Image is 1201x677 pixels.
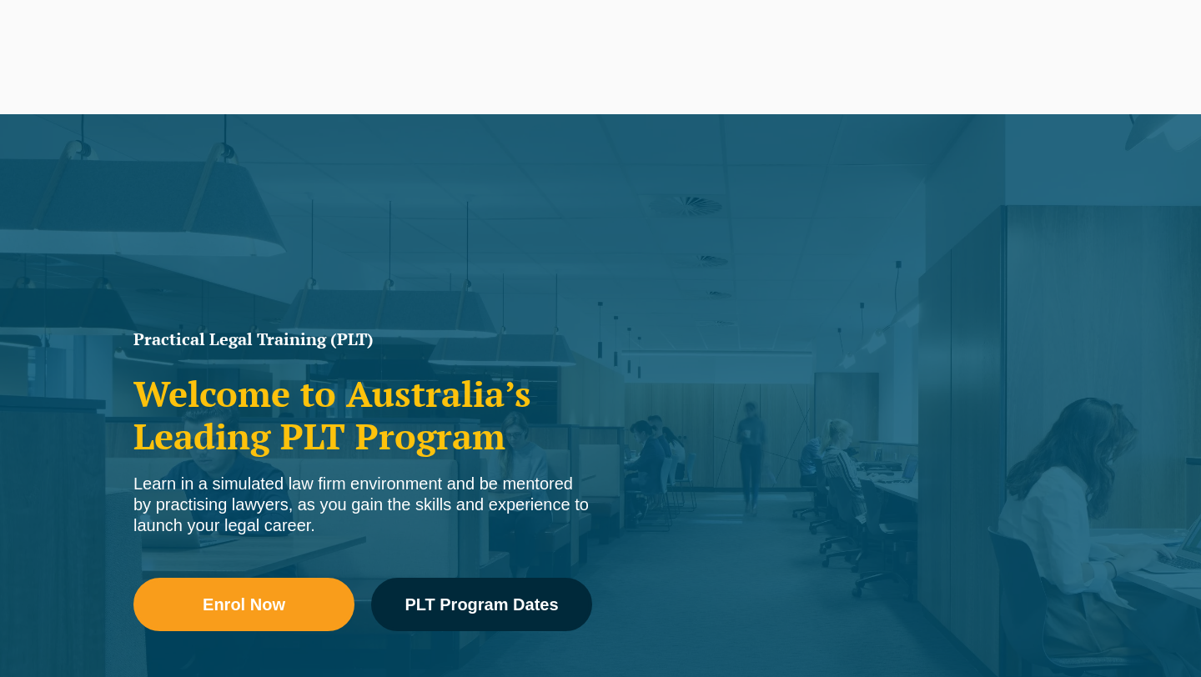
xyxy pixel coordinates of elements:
[203,596,285,613] span: Enrol Now
[405,596,558,613] span: PLT Program Dates
[371,578,592,631] a: PLT Program Dates
[133,474,592,536] div: Learn in a simulated law firm environment and be mentored by practising lawyers, as you gain the ...
[133,331,592,348] h1: Practical Legal Training (PLT)
[133,578,354,631] a: Enrol Now
[133,373,592,457] h2: Welcome to Australia’s Leading PLT Program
